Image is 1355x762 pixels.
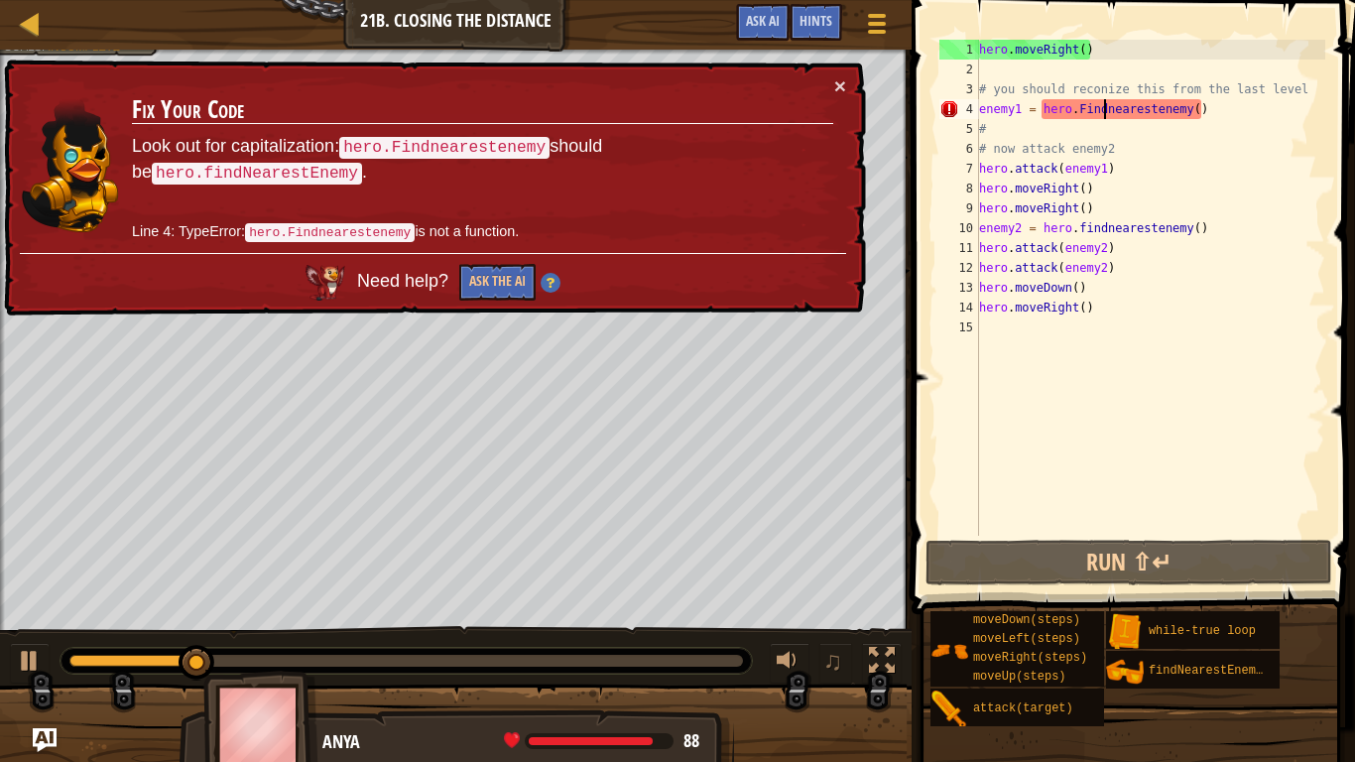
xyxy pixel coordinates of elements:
code: hero.Findnearestenemy [245,223,415,242]
span: Need help? [357,272,453,292]
button: Show game menu [852,4,902,51]
button: Toggle fullscreen [862,643,902,684]
div: 9 [939,198,979,218]
button: Ask AI [736,4,790,41]
div: 10 [939,218,979,238]
img: portrait.png [1106,613,1144,651]
div: 5 [939,119,979,139]
div: 15 [939,317,979,337]
div: 2 [939,60,979,79]
code: hero.findNearestEnemy [152,163,362,185]
button: Run ⇧↵ [925,540,1332,585]
img: Hint [541,273,560,293]
div: 6 [939,139,979,159]
div: 13 [939,278,979,298]
span: Hints [800,11,832,30]
img: AI [306,265,345,301]
div: 11 [939,238,979,258]
code: hero.Findnearestenemy [339,137,550,159]
span: attack(target) [973,701,1073,715]
span: moveDown(steps) [973,613,1080,627]
span: moveLeft(steps) [973,632,1080,646]
button: Ctrl + P: Play [10,643,50,684]
button: × [834,75,846,96]
span: moveUp(steps) [973,670,1066,684]
div: 8 [939,179,979,198]
img: portrait.png [930,691,968,728]
span: ♫ [823,646,843,676]
button: Ask the AI [459,264,536,301]
button: Adjust volume [770,643,809,684]
div: Anya [322,729,714,755]
button: Ask AI [33,728,57,752]
div: 3 [939,79,979,99]
div: 4 [939,99,979,119]
h3: Fix Your Code [132,96,833,124]
img: portrait.png [1106,653,1144,691]
div: 7 [939,159,979,179]
span: Ask AI [746,11,780,30]
span: while-true loop [1149,624,1256,638]
p: Look out for capitalization: should be . [132,134,833,186]
span: 88 [683,728,699,753]
span: moveRight(steps) [973,651,1087,665]
div: health: 88 / 100 [504,732,699,750]
div: 14 [939,298,979,317]
p: Line 4: TypeError: is not a function. [132,221,833,243]
span: findNearestEnemy() [1149,664,1278,678]
img: duck_ritic.png [21,96,120,233]
div: 12 [939,258,979,278]
button: ♫ [819,643,853,684]
img: portrait.png [930,632,968,670]
div: 1 [939,40,979,60]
